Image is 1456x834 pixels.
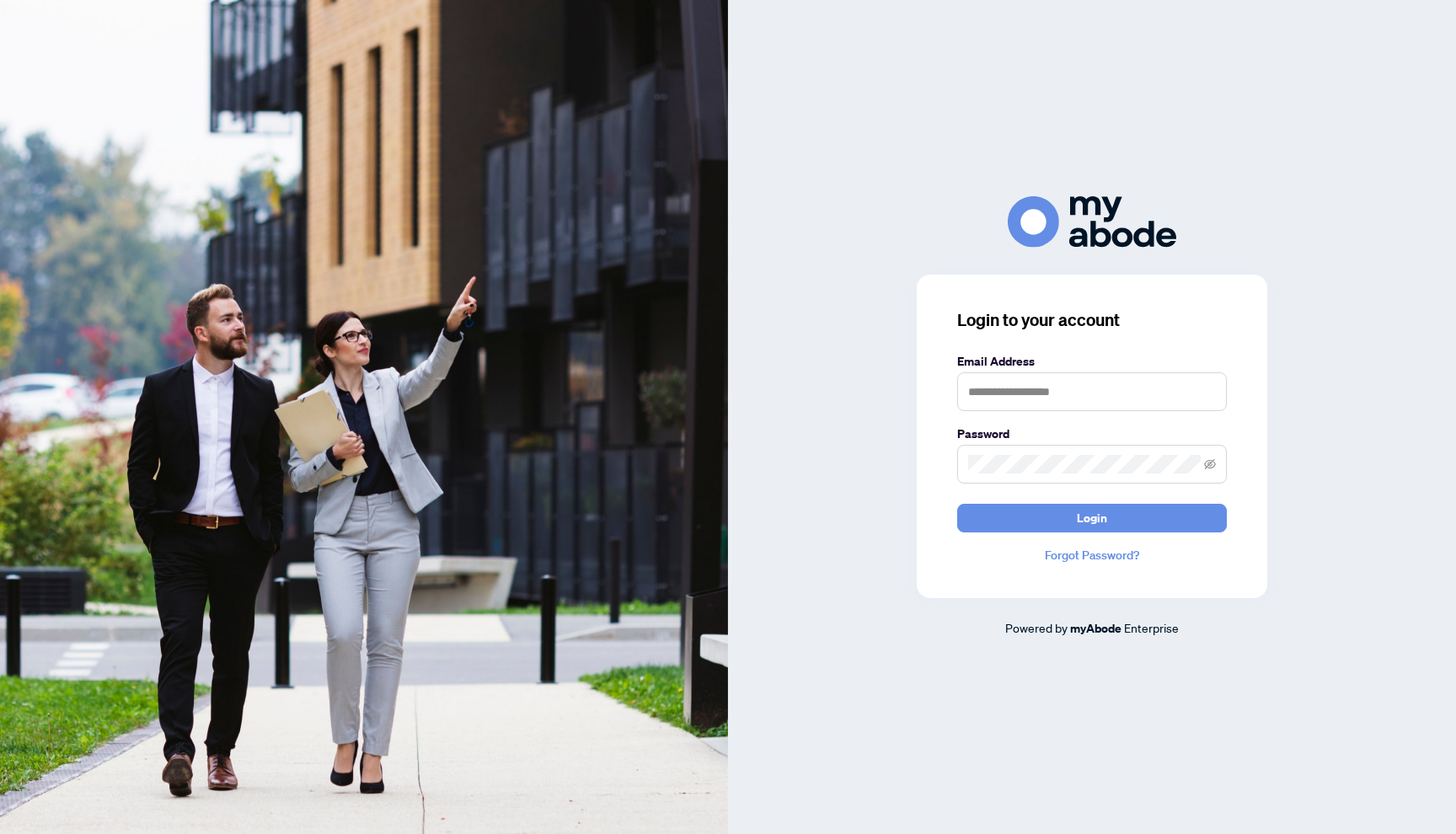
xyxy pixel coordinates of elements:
[1070,619,1121,638] a: myAbode
[957,308,1227,332] h3: Login to your account
[957,546,1227,564] a: Forgot Password?
[1005,620,1068,635] span: Powered by
[1077,505,1107,532] span: Login
[957,425,1227,443] label: Password
[957,352,1227,371] label: Email Address
[1204,458,1216,470] span: eye-invisible
[1008,196,1176,248] img: ma-logo
[957,504,1227,532] button: Login
[1124,620,1179,635] span: Enterprise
